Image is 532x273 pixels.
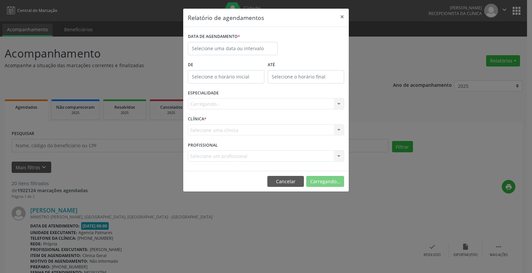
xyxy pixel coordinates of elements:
[188,13,264,22] h5: Relatório de agendamentos
[188,32,240,42] label: DATA DE AGENDAMENTO
[188,42,278,55] input: Selecione uma data ou intervalo
[188,60,264,70] label: De
[306,176,344,187] button: Carregando...
[267,176,304,187] button: Cancelar
[188,140,218,150] label: PROFISSIONAL
[188,114,206,124] label: CLÍNICA
[188,88,219,98] label: ESPECIALIDADE
[268,60,344,70] label: ATÉ
[335,9,349,25] button: Close
[268,70,344,83] input: Selecione o horário final
[188,70,264,83] input: Selecione o horário inicial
